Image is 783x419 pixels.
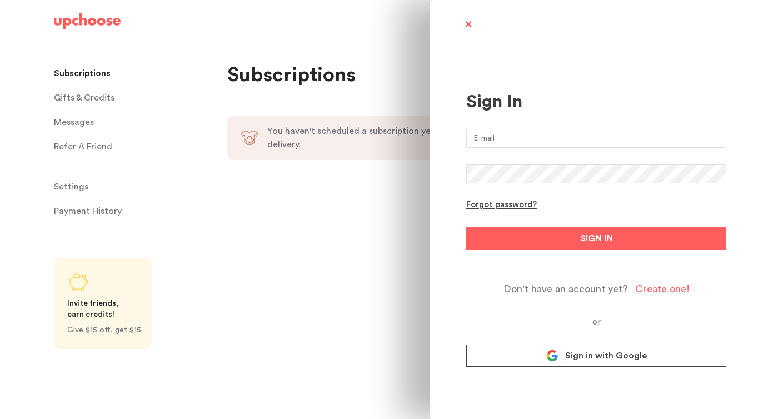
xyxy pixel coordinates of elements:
[466,345,726,367] a: Sign in with Google
[503,283,628,296] span: Don't have an account yet?
[585,318,609,326] span: or
[466,227,726,250] button: SIGN IN
[635,283,690,296] div: Create one!
[580,232,613,245] span: SIGN IN
[565,350,647,361] span: Sign in with Google
[466,129,726,148] input: E-mail
[466,200,537,211] div: Forgot password?
[466,91,726,112] div: Sign In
